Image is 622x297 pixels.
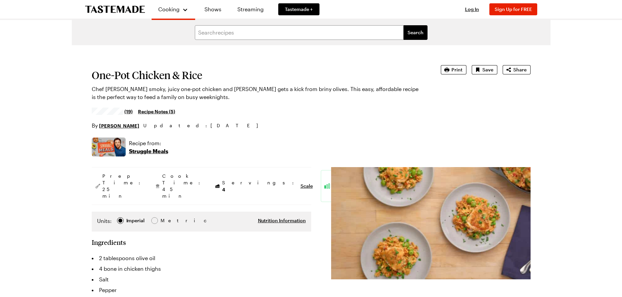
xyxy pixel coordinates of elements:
p: Chef [PERSON_NAME] smoky, juicy one-pot chicken and [PERSON_NAME] gets a kick from briny olives. ... [92,85,422,101]
a: To Tastemade Home Page [85,6,145,13]
button: Save recipe [472,65,497,74]
span: Print [451,66,462,73]
span: Search [408,29,424,36]
a: 4.55/5 stars from 19 reviews [92,109,133,114]
span: Share [513,66,527,73]
span: (19) [124,108,133,115]
li: Salt [92,274,311,285]
button: Sign Up for FREE [489,3,537,15]
span: Cook Time: 45 min [162,173,203,199]
span: 4 [222,186,225,192]
a: [PERSON_NAME] [99,122,139,129]
h1: One-Pot Chicken & Rice [92,69,422,81]
button: Log In [459,6,485,13]
img: Show where recipe is used [92,138,126,156]
button: Scale [301,183,313,189]
span: Imperial [126,217,145,224]
button: Nutrition Information [258,217,306,224]
span: Cooking [158,6,180,12]
p: Struggle Meals [129,147,168,155]
span: Sign Up for FREE [495,6,532,12]
p: Recipe from: [129,139,168,147]
label: Units: [97,217,112,225]
a: Recipe from:Struggle Meals [129,139,168,155]
li: 2 tablespoons olive oil [92,253,311,263]
a: Recipe Notes (5) [138,108,175,115]
span: Servings: [222,179,297,193]
button: Share [503,65,531,74]
button: Print [441,65,466,74]
li: Pepper [92,285,311,295]
p: By [92,122,139,130]
span: Updated : [DATE] [143,122,265,129]
div: Imperial Metric [97,217,175,226]
span: Metric [161,217,175,224]
span: Prep Time: 25 min [102,173,144,199]
a: Tastemade + [278,3,319,15]
h2: Ingredients [92,238,126,246]
li: 4 bone in chicken thighs [92,263,311,274]
button: filters [404,25,428,40]
span: Save [482,66,493,73]
button: Cooking [158,3,188,16]
span: Tastemade + [285,6,313,13]
span: Log In [465,6,479,12]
